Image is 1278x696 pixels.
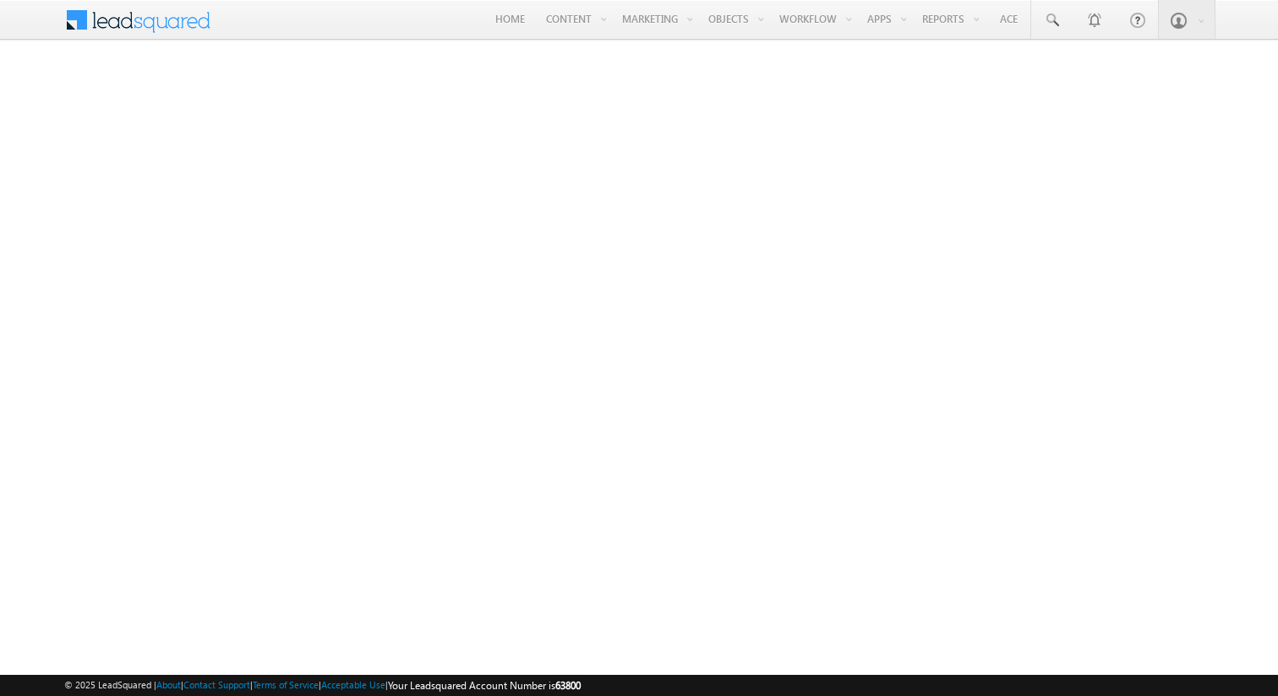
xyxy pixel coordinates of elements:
span: 63800 [555,679,581,692]
a: Terms of Service [253,679,319,690]
a: Contact Support [183,679,250,690]
span: © 2025 LeadSquared | | | | | [64,677,581,693]
a: About [156,679,181,690]
span: Your Leadsquared Account Number is [388,679,581,692]
a: Acceptable Use [321,679,385,690]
